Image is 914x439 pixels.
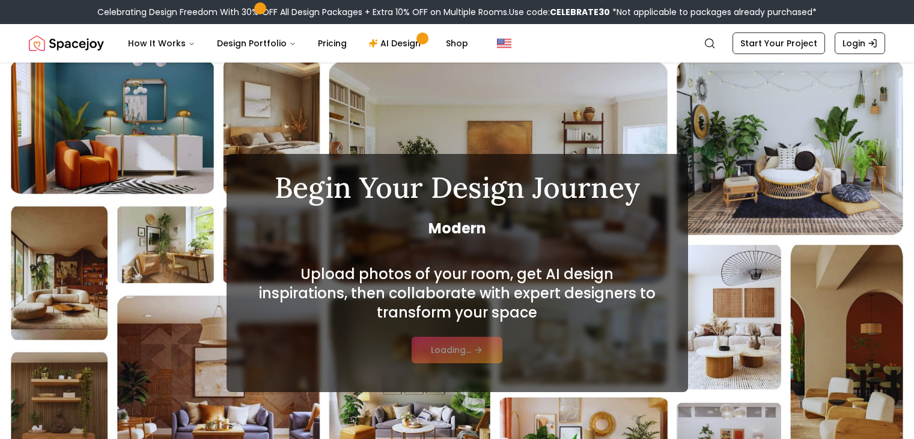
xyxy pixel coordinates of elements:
img: United States [497,36,511,51]
span: Use code: [509,6,610,18]
nav: Main [118,31,478,55]
a: Login [835,32,885,54]
span: Modern [255,219,659,238]
img: Spacejoy Logo [29,31,104,55]
b: CELEBRATE30 [550,6,610,18]
a: Start Your Project [733,32,825,54]
a: Pricing [308,31,356,55]
nav: Global [29,24,885,63]
h2: Upload photos of your room, get AI design inspirations, then collaborate with expert designers to... [255,265,659,322]
span: *Not applicable to packages already purchased* [610,6,817,18]
a: AI Design [359,31,434,55]
button: Design Portfolio [207,31,306,55]
h1: Begin Your Design Journey [255,173,659,202]
button: How It Works [118,31,205,55]
a: Shop [436,31,478,55]
a: Spacejoy [29,31,104,55]
div: Celebrating Design Freedom With 30% OFF All Design Packages + Extra 10% OFF on Multiple Rooms. [97,6,817,18]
